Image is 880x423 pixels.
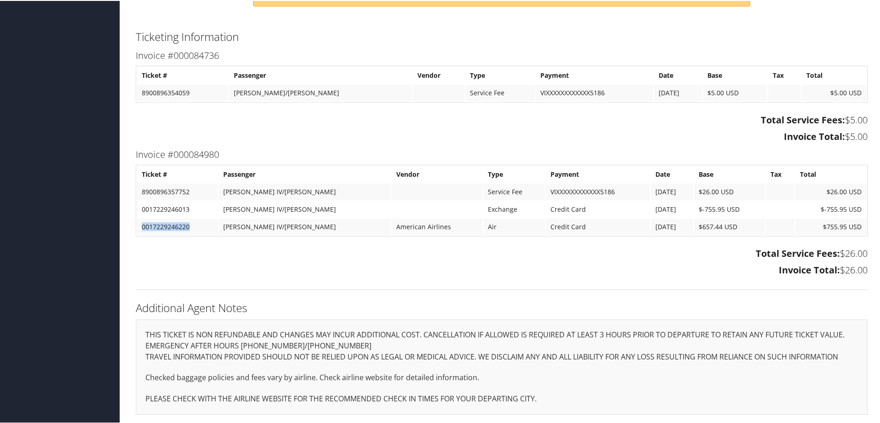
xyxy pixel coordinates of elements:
td: American Airlines [392,218,482,234]
th: Type [483,165,545,182]
td: [DATE] [651,200,693,217]
div: THIS TICKET IS NON REFUNDABLE AND CHANGES MAY INCUR ADDITIONAL COST. CANCELLATION IF ALLOWED IS R... [136,319,868,414]
strong: Invoice Total: [784,129,845,142]
th: Payment [546,165,650,182]
td: Credit Card [546,218,650,234]
td: 8900896357752 [137,183,218,199]
th: Passenger [219,165,391,182]
th: Ticket # [137,165,218,182]
h3: $5.00 [136,129,868,142]
td: [PERSON_NAME] IV/[PERSON_NAME] [219,218,391,234]
h3: Invoice #000084736 [136,48,868,61]
th: Ticket # [137,66,228,83]
th: Base [703,66,767,83]
h2: Additional Agent Notes [136,299,868,315]
td: $26.00 USD [795,183,866,199]
td: 0017229246220 [137,218,218,234]
td: [DATE] [651,183,693,199]
td: $-755.95 USD [795,200,866,217]
h3: $5.00 [136,113,868,126]
th: Total [795,165,866,182]
strong: Invoice Total: [779,263,840,275]
th: Tax [768,66,800,83]
p: PLEASE CHECK WITH THE AIRLINE WEBSITE FOR THE RECOMMENDED CHECK IN TIMES FOR YOUR DEPARTING CITY. [145,392,858,404]
td: $26.00 USD [694,183,765,199]
td: [PERSON_NAME] IV/[PERSON_NAME] [219,200,391,217]
th: Type [465,66,535,83]
strong: Total Service Fees: [761,113,845,125]
td: 0017229246013 [137,200,218,217]
th: Payment [536,66,653,83]
h3: Invoice #000084980 [136,147,868,160]
th: Vendor [413,66,464,83]
p: Checked baggage policies and fees vary by airline. Check airline website for detailed information. [145,371,858,383]
td: VIXXXXXXXXXXXX5186 [536,84,653,100]
th: Vendor [392,165,482,182]
td: $5.00 USD [802,84,866,100]
strong: Total Service Fees: [756,246,840,259]
td: $-755.95 USD [694,200,765,217]
th: Base [694,165,765,182]
td: Air [483,218,545,234]
td: [PERSON_NAME] IV/[PERSON_NAME] [219,183,391,199]
p: TRAVEL INFORMATION PROVIDED SHOULD NOT BE RELIED UPON AS LEGAL OR MEDICAL ADVICE. WE DISCLAIM ANY... [145,350,858,362]
td: [PERSON_NAME]/[PERSON_NAME] [229,84,412,100]
td: Credit Card [546,200,650,217]
th: Date [651,165,693,182]
td: $5.00 USD [703,84,767,100]
h3: $26.00 [136,263,868,276]
td: $657.44 USD [694,218,765,234]
td: $755.95 USD [795,218,866,234]
td: Exchange [483,200,545,217]
td: Service Fee [483,183,545,199]
td: VIXXXXXXXXXXXX5186 [546,183,650,199]
td: 8900896354059 [137,84,228,100]
td: [DATE] [651,218,693,234]
th: Date [654,66,702,83]
h3: $26.00 [136,246,868,259]
td: [DATE] [654,84,702,100]
td: Service Fee [465,84,535,100]
h2: Ticketing Information [136,28,868,44]
th: Passenger [229,66,412,83]
th: Total [802,66,866,83]
th: Tax [766,165,794,182]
